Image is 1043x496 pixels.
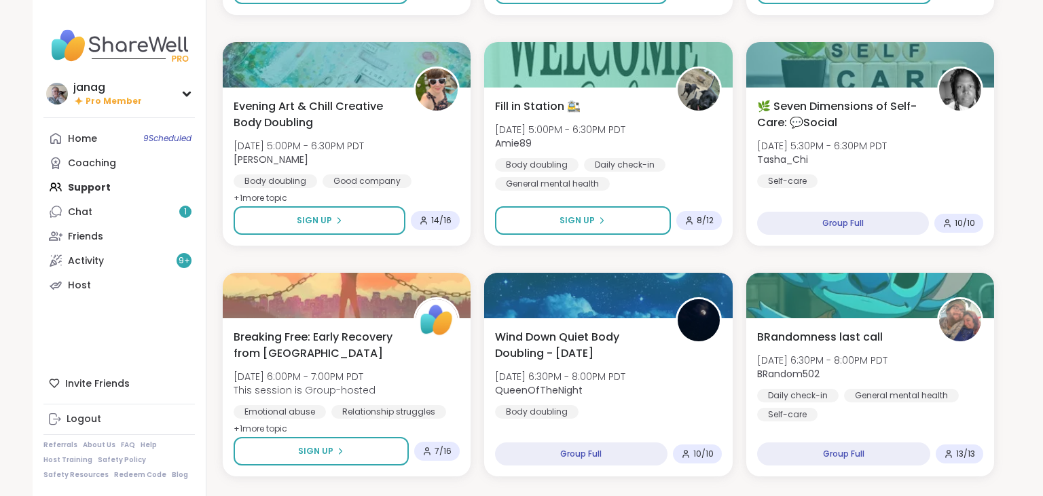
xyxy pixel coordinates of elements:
div: Body doubling [495,158,579,172]
a: FAQ [121,440,135,450]
div: Body doubling [495,405,579,419]
div: Daily check-in [584,158,665,172]
span: Sign Up [297,214,332,227]
span: Wind Down Quiet Body Doubling - [DATE] [495,329,660,362]
b: QueenOfTheNight [495,383,583,397]
span: 14 / 16 [431,215,452,226]
b: Tasha_Chi [757,153,808,166]
a: Help [141,440,157,450]
div: General mental health [844,389,959,402]
div: Invite Friends [43,371,195,396]
button: Sign Up [495,206,670,235]
span: Sign Up [560,214,595,227]
img: janag [46,83,68,104]
a: Blog [172,470,188,480]
b: Amie89 [495,136,532,150]
span: Fill in Station 🚉 [495,98,581,115]
span: [DATE] 5:00PM - 6:30PM PDT [495,123,625,136]
span: 13 / 13 [956,449,975,459]
a: Host Training [43,455,92,465]
a: Friends [43,224,195,248]
a: Chat1 [43,199,195,224]
span: [DATE] 6:00PM - 7:00PM PDT [234,370,376,383]
button: Sign Up [234,206,405,235]
div: Emotional abuse [234,405,326,419]
a: Coaching [43,151,195,175]
img: Amie89 [678,69,720,111]
a: Logout [43,407,195,432]
img: BRandom502 [939,299,981,341]
span: 10 / 10 [693,449,714,459]
div: Friends [68,230,103,244]
div: Home [68,132,97,146]
a: Referrals [43,440,77,450]
img: QueenOfTheNight [678,299,720,341]
img: Tasha_Chi [939,69,981,111]
div: Daily check-in [757,389,839,402]
span: 9 Scheduled [143,133,191,144]
div: Self-care [757,174,818,188]
div: Host [68,279,91,292]
div: Group Full [757,442,930,465]
div: Relationship struggles [331,405,446,419]
span: 9 + [179,255,190,267]
img: Adrienne_QueenOfTheDawn [416,69,458,111]
span: Breaking Free: Early Recovery from [GEOGRAPHIC_DATA] [234,329,399,362]
span: Sign Up [298,445,333,457]
div: Coaching [68,157,116,170]
span: 8 / 12 [697,215,714,226]
span: BRandomness last call [757,329,883,345]
span: 1 [184,206,187,218]
a: Activity9+ [43,248,195,273]
span: 🌿 Seven Dimensions of Self-Care: 💬Social [757,98,922,131]
span: [DATE] 5:00PM - 6:30PM PDT [234,139,364,153]
span: [DATE] 6:30PM - 8:00PM PDT [495,370,625,383]
span: This session is Group-hosted [234,383,376,397]
b: BRandom502 [757,367,820,381]
div: Group Full [495,442,667,465]
span: Evening Art & Chill Creative Body Doubling [234,98,399,131]
div: Group Full [757,212,929,235]
a: Safety Policy [98,455,146,465]
span: 7 / 16 [435,446,452,457]
div: Good company [323,174,411,188]
b: [PERSON_NAME] [234,153,308,166]
div: janag [73,80,142,95]
a: Home9Scheduled [43,126,195,151]
div: Body doubling [234,174,317,188]
button: Sign Up [234,437,409,465]
div: General mental health [495,177,610,191]
div: Activity [68,254,104,268]
div: Self-care [757,408,818,421]
div: Chat [68,206,92,219]
span: 10 / 10 [955,218,975,229]
div: Logout [67,413,101,426]
img: ShareWell [416,299,458,341]
img: ShareWell Nav Logo [43,22,195,69]
span: [DATE] 5:30PM - 6:30PM PDT [757,139,887,153]
span: [DATE] 6:30PM - 8:00PM PDT [757,354,888,367]
a: Redeem Code [114,470,166,480]
a: About Us [83,440,115,450]
a: Host [43,273,195,297]
span: Pro Member [86,96,142,107]
a: Safety Resources [43,470,109,480]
